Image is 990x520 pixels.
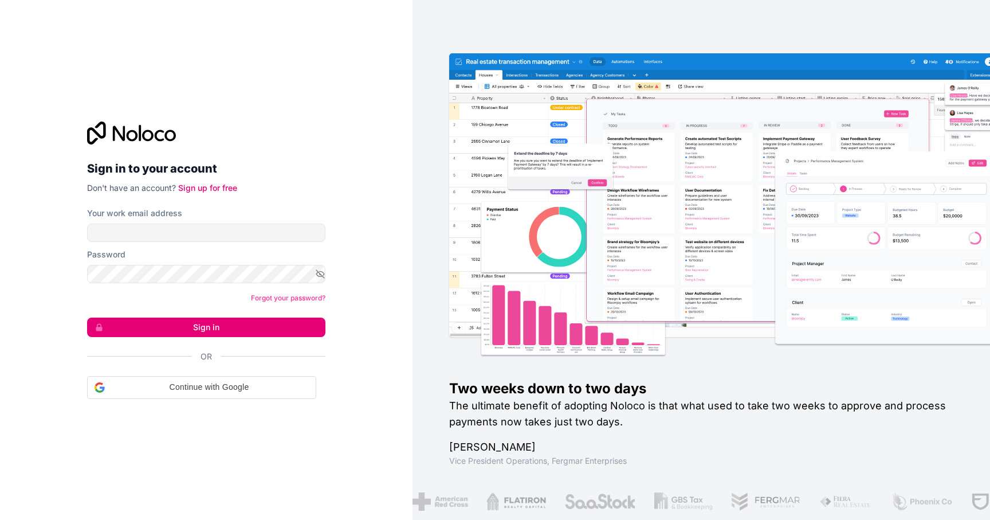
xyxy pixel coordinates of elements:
[87,318,325,337] button: Sign in
[486,492,546,511] img: /assets/flatiron-C8eUkumj.png
[87,224,325,242] input: Email address
[819,492,873,511] img: /assets/fiera-fwj2N5v4.png
[449,380,953,398] h1: Two weeks down to two days
[449,455,953,467] h1: Vice President Operations , Fergmar Enterprises
[891,492,953,511] img: /assets/phoenix-BREaitsQ.png
[251,294,325,302] a: Forgot your password?
[87,376,316,399] div: Continue with Google
[109,381,309,393] span: Continue with Google
[178,183,237,193] a: Sign up for free
[201,351,212,362] span: Or
[730,492,800,511] img: /assets/fergmar-CudnrXN5.png
[654,492,713,511] img: /assets/gbstax-C-GtDUiK.png
[449,439,953,455] h1: [PERSON_NAME]
[412,492,468,511] img: /assets/american-red-cross-BAupjrZR.png
[87,265,325,283] input: Password
[87,158,325,179] h2: Sign in to your account
[87,183,176,193] span: Don't have an account?
[87,249,125,260] label: Password
[449,398,953,430] h2: The ultimate benefit of adopting Noloco is that what used to take two weeks to approve and proces...
[564,492,636,511] img: /assets/saastock-C6Zbiodz.png
[87,208,182,219] label: Your work email address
